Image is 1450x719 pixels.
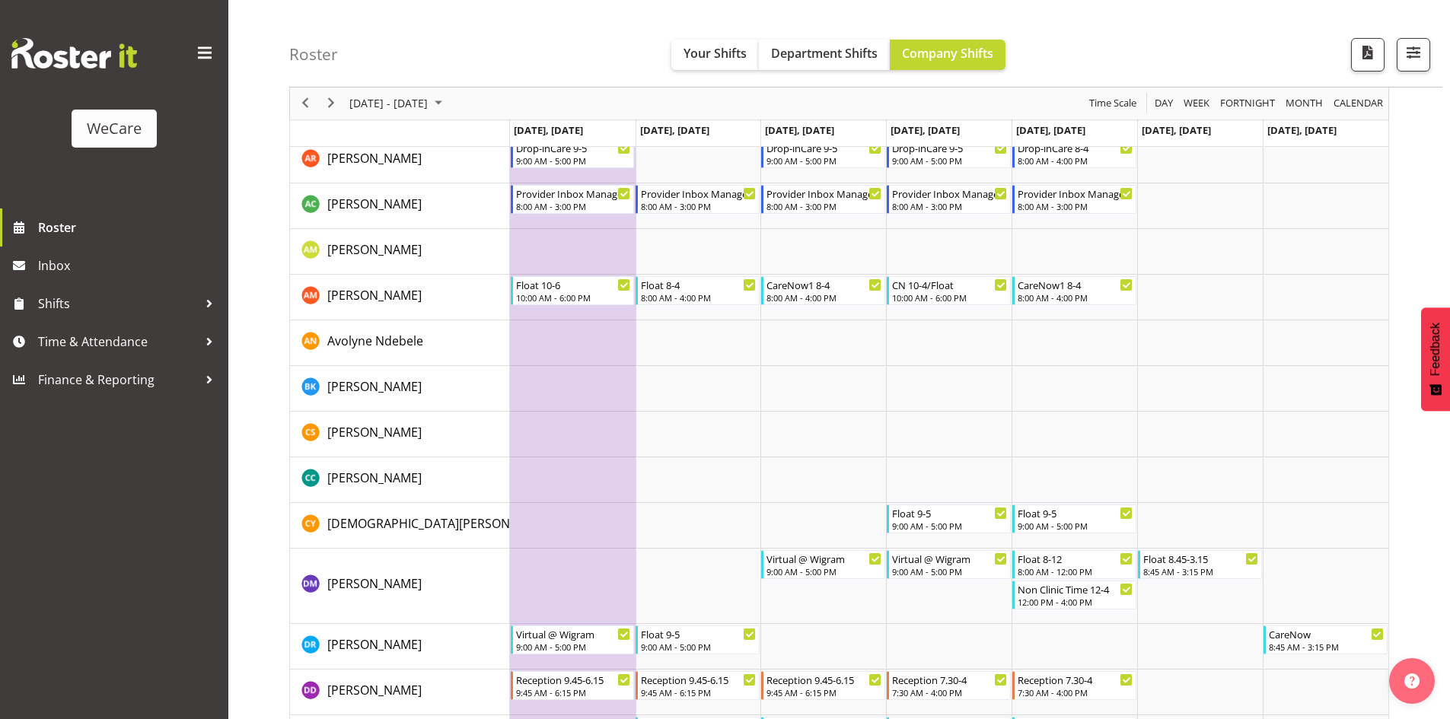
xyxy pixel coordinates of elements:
a: [PERSON_NAME] [327,240,422,259]
a: Avolyne Ndebele [327,332,423,350]
a: [DEMOGRAPHIC_DATA][PERSON_NAME] [327,514,553,533]
span: Fortnight [1219,94,1276,113]
span: [PERSON_NAME] [327,287,422,304]
div: Christianna Yu"s event - Float 9-5 Begin From Thursday, September 25, 2025 at 9:00:00 AM GMT+12:0... [887,504,1011,533]
td: Catherine Stewart resource [290,412,510,457]
a: [PERSON_NAME] [327,377,422,396]
button: Time Scale [1087,94,1139,113]
div: Reception 9.45-6.15 [516,672,631,687]
div: 9:45 AM - 6:15 PM [516,686,631,698]
div: 9:45 AM - 6:15 PM [641,686,756,698]
span: Inbox [38,254,221,277]
div: Drop-inCare 8-4 [1018,140,1133,155]
div: 8:00 AM - 4:00 PM [1018,291,1133,304]
button: Feedback - Show survey [1421,307,1450,411]
div: 9:00 AM - 5:00 PM [1018,520,1133,532]
td: Charlotte Courtney resource [290,457,510,503]
div: 8:45 AM - 3:15 PM [1143,565,1258,577]
td: Brian Ko resource [290,366,510,412]
button: Timeline Day [1152,94,1176,113]
div: Drop-inCare 9-5 [516,140,631,155]
div: 9:00 AM - 5:00 PM [516,641,631,653]
span: [DATE], [DATE] [1267,123,1337,137]
span: [PERSON_NAME] [327,469,422,486]
div: Non Clinic Time 12-4 [1018,581,1133,597]
span: Time & Attendance [38,330,198,353]
div: CareNow1 8-4 [766,277,881,292]
div: Deepti Mahajan"s event - Virtual @ Wigram Begin From Wednesday, September 24, 2025 at 9:00:00 AM ... [761,550,885,579]
span: Week [1182,94,1211,113]
button: September 2025 [347,94,449,113]
div: Deepti Mahajan"s event - Virtual @ Wigram Begin From Thursday, September 25, 2025 at 9:00:00 AM G... [887,550,1011,579]
span: [PERSON_NAME] [327,378,422,395]
td: Ashley Mendoza resource [290,275,510,320]
span: Day [1153,94,1174,113]
div: September 22 - 28, 2025 [344,87,451,119]
a: [PERSON_NAME] [327,195,422,213]
div: Drop-inCare 9-5 [766,140,881,155]
div: Float 8-4 [641,277,756,292]
div: next period [318,87,344,119]
span: [PERSON_NAME] [327,636,422,653]
div: Ashley Mendoza"s event - Float 8-4 Begin From Tuesday, September 23, 2025 at 8:00:00 AM GMT+12:00... [636,276,760,305]
div: Provider Inbox Management [516,186,631,201]
div: Float 9-5 [641,626,756,641]
button: Month [1331,94,1386,113]
div: Float 9-5 [1018,505,1133,520]
div: Deepti Raturi"s event - CareNow Begin From Sunday, September 28, 2025 at 8:45:00 AM GMT+13:00 End... [1264,625,1388,654]
div: 8:00 AM - 4:00 PM [641,291,756,304]
div: 7:30 AM - 4:00 PM [1018,686,1133,698]
a: [PERSON_NAME] [327,469,422,487]
div: Christianna Yu"s event - Float 9-5 Begin From Friday, September 26, 2025 at 9:00:00 AM GMT+12:00 ... [1012,504,1136,533]
div: Andrew Casburn"s event - Provider Inbox Management Begin From Friday, September 26, 2025 at 8:00:... [1012,185,1136,214]
div: Float 10-6 [516,277,631,292]
span: Company Shifts [902,45,993,62]
div: 8:00 AM - 4:00 PM [1018,154,1133,167]
div: Reception 7.30-4 [1018,672,1133,687]
div: Demi Dumitrean"s event - Reception 9.45-6.15 Begin From Wednesday, September 24, 2025 at 9:45:00 ... [761,671,885,700]
span: calendar [1332,94,1385,113]
div: 8:00 AM - 3:00 PM [516,200,631,212]
div: Andrea Ramirez"s event - Drop-inCare 8-4 Begin From Friday, September 26, 2025 at 8:00:00 AM GMT+... [1012,139,1136,168]
span: [DATE] - [DATE] [348,94,429,113]
td: Demi Dumitrean resource [290,670,510,715]
span: [DATE], [DATE] [1142,123,1211,137]
a: [PERSON_NAME] [327,423,422,441]
span: [PERSON_NAME] [327,196,422,212]
a: [PERSON_NAME] [327,681,422,699]
span: [DATE], [DATE] [640,123,709,137]
div: Andrew Casburn"s event - Provider Inbox Management Begin From Monday, September 22, 2025 at 8:00:... [511,185,635,214]
div: Ashley Mendoza"s event - Float 10-6 Begin From Monday, September 22, 2025 at 10:00:00 AM GMT+12:0... [511,276,635,305]
div: Andrea Ramirez"s event - Drop-inCare 9-5 Begin From Thursday, September 25, 2025 at 9:00:00 AM GM... [887,139,1011,168]
div: 8:00 AM - 3:00 PM [1018,200,1133,212]
div: 8:00 AM - 3:00 PM [641,200,756,212]
div: Demi Dumitrean"s event - Reception 7.30-4 Begin From Friday, September 26, 2025 at 7:30:00 AM GMT... [1012,671,1136,700]
div: Demi Dumitrean"s event - Reception 7.30-4 Begin From Thursday, September 25, 2025 at 7:30:00 AM G... [887,671,1011,700]
div: 9:00 AM - 5:00 PM [892,154,1007,167]
div: 9:00 AM - 5:00 PM [766,154,881,167]
button: Timeline Month [1283,94,1326,113]
span: Avolyne Ndebele [327,332,423,349]
div: Drop-inCare 9-5 [892,140,1007,155]
img: Rosterit website logo [11,38,137,68]
div: Provider Inbox Management [766,186,881,201]
div: Float 8.45-3.15 [1143,551,1258,566]
span: [DATE], [DATE] [765,123,834,137]
div: Virtual @ Wigram [516,626,631,641]
div: 9:00 AM - 5:00 PM [641,641,756,653]
div: 9:45 AM - 6:15 PM [766,686,881,698]
div: Virtual @ Wigram [766,551,881,566]
div: Deepti Mahajan"s event - Float 8.45-3.15 Begin From Saturday, September 27, 2025 at 8:45:00 AM GM... [1138,550,1262,579]
h4: Roster [289,46,338,63]
div: 7:30 AM - 4:00 PM [892,686,1007,698]
div: Ashley Mendoza"s event - CareNow1 8-4 Begin From Friday, September 26, 2025 at 8:00:00 AM GMT+12:... [1012,276,1136,305]
span: Shifts [38,292,198,315]
div: Reception 7.30-4 [892,672,1007,687]
div: 9:00 AM - 5:00 PM [892,520,1007,532]
span: [DATE], [DATE] [514,123,583,137]
button: Filter Shifts [1397,38,1430,72]
div: Ashley Mendoza"s event - CareNow1 8-4 Begin From Wednesday, September 24, 2025 at 8:00:00 AM GMT+... [761,276,885,305]
td: Deepti Mahajan resource [290,549,510,624]
button: Company Shifts [890,40,1005,70]
button: Download a PDF of the roster according to the set date range. [1351,38,1385,72]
